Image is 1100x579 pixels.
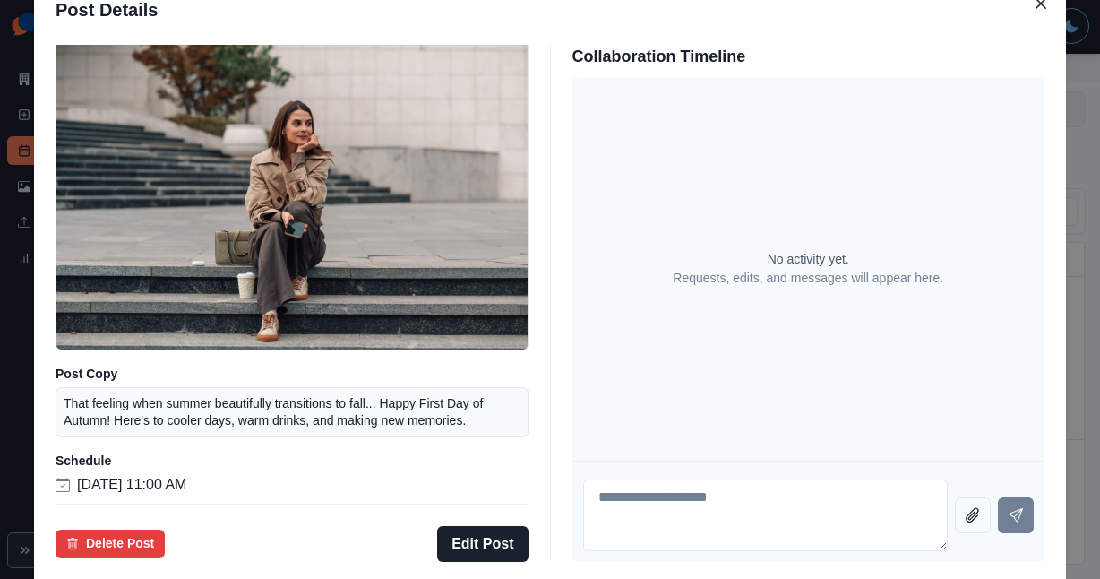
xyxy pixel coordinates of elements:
[768,250,849,269] p: No activity yet.
[64,395,520,430] p: That feeling when summer beautifully transitions to fall... Happy First Day of Autumn! Here's to ...
[77,474,186,496] p: [DATE] 11:00 AM
[437,526,528,562] button: Edit Post
[572,45,1045,69] p: Collaboration Timeline
[56,37,528,350] img: kzwcimsiauszmk9tx0bt
[673,269,943,288] p: Requests, edits, and messages will appear here.
[998,497,1034,533] button: Send message
[955,497,991,533] button: Attach file
[56,530,165,558] button: Delete Post
[56,365,529,384] p: Post Copy
[56,452,529,471] p: Schedule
